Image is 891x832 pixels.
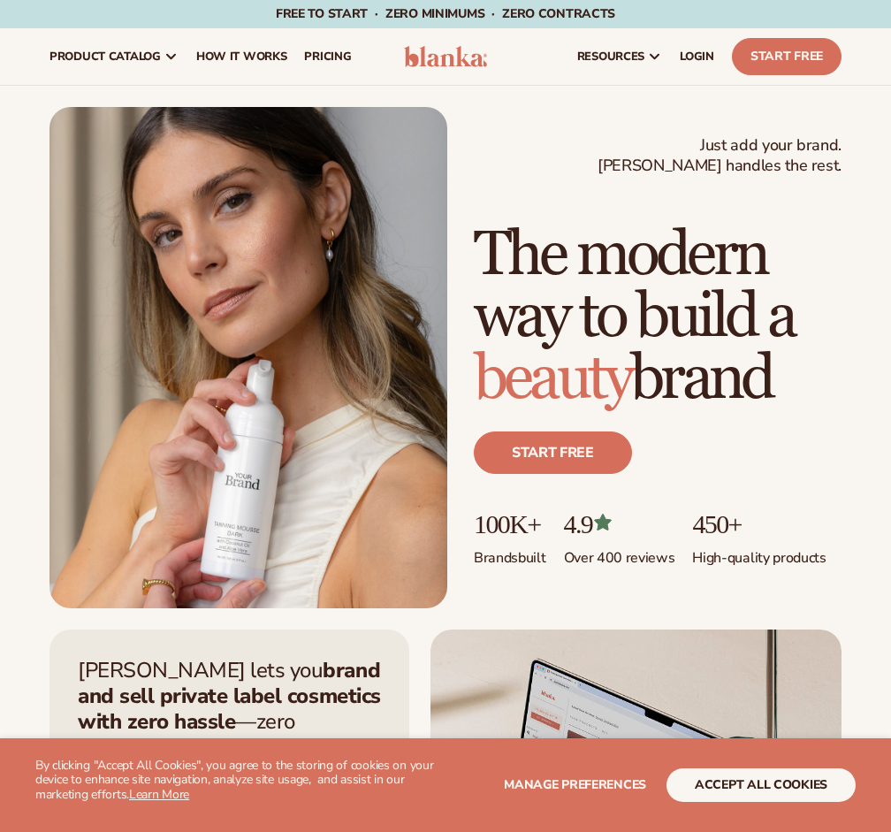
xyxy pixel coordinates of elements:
[680,50,714,64] span: LOGIN
[564,538,675,568] p: Over 400 reviews
[49,50,161,64] span: product catalog
[41,28,187,85] a: product catalog
[78,656,381,736] strong: brand and sell private label cosmetics with zero hassle
[404,46,486,67] img: logo
[474,538,546,568] p: Brands built
[504,768,646,802] button: Manage preferences
[577,50,644,64] span: resources
[692,538,826,568] p: High-quality products
[304,50,351,64] span: pricing
[671,28,723,85] a: LOGIN
[474,341,630,416] span: beauty
[598,135,841,177] span: Just add your brand. [PERSON_NAME] handles the rest.
[564,509,675,538] p: 4.9
[187,28,296,85] a: How It Works
[568,28,671,85] a: resources
[35,759,445,803] p: By clicking "Accept All Cookies", you agree to the storing of cookies on your device to enhance s...
[474,509,546,538] p: 100K+
[78,658,381,811] p: [PERSON_NAME] lets you —zero inventory, zero upfront costs, and we handle fulfillment for you.
[666,768,856,802] button: accept all cookies
[129,786,189,803] a: Learn More
[196,50,287,64] span: How It Works
[692,509,826,538] p: 450+
[49,107,447,608] img: Female holding tanning mousse.
[474,431,632,474] a: Start free
[504,776,646,793] span: Manage preferences
[474,225,841,410] h1: The modern way to build a brand
[295,28,360,85] a: pricing
[732,38,841,75] a: Start Free
[276,5,615,22] span: Free to start · ZERO minimums · ZERO contracts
